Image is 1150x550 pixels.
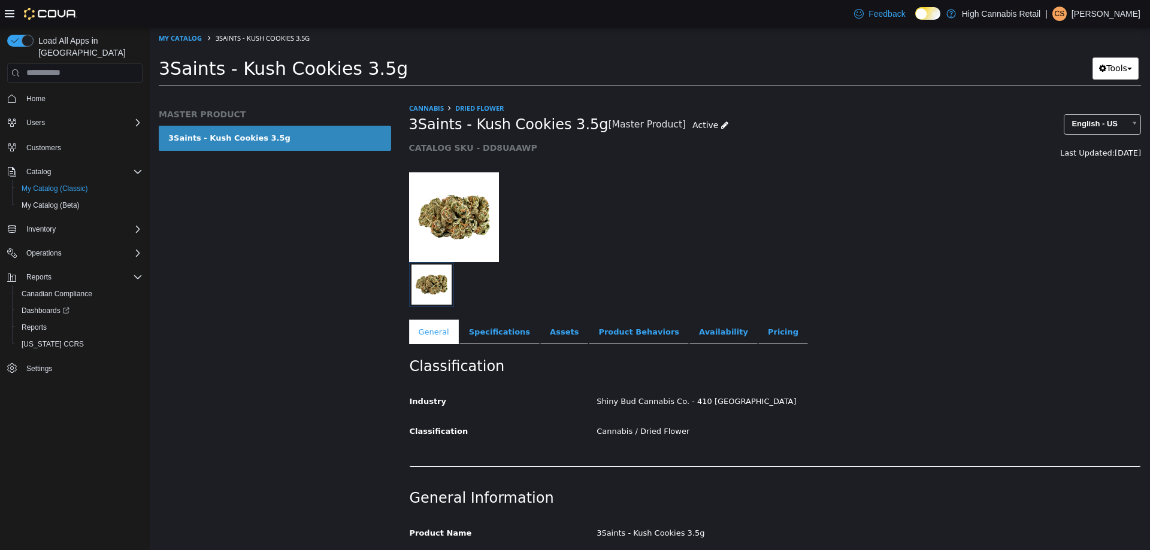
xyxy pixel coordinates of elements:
span: 3Saints - Kush Cookies 3.5g [259,88,459,107]
a: My Catalog (Classic) [17,181,93,196]
span: 3Saints - Kush Cookies 3.5g [66,6,160,15]
span: English - US [915,87,975,106]
span: My Catalog (Beta) [17,198,143,212]
button: My Catalog (Beta) [12,197,147,214]
a: [US_STATE] CCRS [17,337,89,351]
a: Reports [17,320,52,335]
span: Canadian Compliance [22,289,92,299]
p: High Cannabis Retail [962,7,1041,21]
a: Dashboards [17,303,74,318]
span: My Catalog (Classic) [22,184,88,193]
button: Reports [22,270,56,284]
button: [US_STATE] CCRS [12,336,147,353]
input: Dark Mode [915,7,940,20]
span: Users [22,116,143,130]
p: [PERSON_NAME] [1072,7,1140,21]
a: My Catalog [9,6,52,15]
a: Pricing [609,292,658,317]
span: Customers [26,143,61,153]
a: Settings [22,361,57,376]
span: Settings [26,364,52,373]
span: Active [543,93,568,102]
span: Operations [22,246,143,260]
img: Cova [24,8,77,20]
button: Reports [12,319,147,336]
span: Reports [26,272,52,282]
span: Canadian Compliance [17,287,143,301]
h2: Classification [260,330,991,348]
button: Settings [2,360,147,377]
span: My Catalog (Classic) [17,181,143,196]
span: 3Saints - Kush Cookies 3.5g [9,31,258,51]
a: Customers [22,141,66,155]
span: Settings [22,361,143,376]
button: Reports [2,269,147,285]
span: Industry [260,369,297,378]
span: Home [22,91,143,106]
a: Assets [391,292,438,317]
span: Catalog [26,167,51,177]
a: Specifications [310,292,390,317]
span: Reports [22,270,143,284]
span: Inventory [22,222,143,236]
span: Operations [26,248,62,258]
span: Dashboards [22,306,69,315]
span: Reports [17,320,143,335]
button: Canadian Compliance [12,285,147,302]
h2: General Information [260,461,991,480]
span: [DATE] [965,121,991,130]
h5: MASTER PRODUCT [9,81,241,92]
p: | [1045,7,1048,21]
span: CS [1055,7,1065,21]
button: Users [22,116,50,130]
a: Dried Flower [305,76,354,85]
a: Cannabis [259,76,294,85]
span: [US_STATE] CCRS [22,339,84,349]
span: Feedback [868,8,905,20]
nav: Complex example [7,85,143,408]
button: Inventory [2,221,147,238]
span: Catalog [22,165,143,179]
a: Active [536,87,585,109]
button: Inventory [22,222,60,236]
button: My Catalog (Classic) [12,180,147,197]
button: Catalog [22,165,56,179]
button: Tools [943,30,989,52]
span: Product Name [260,501,322,510]
span: Home [26,94,46,104]
a: Feedback [849,2,910,26]
button: Catalog [2,163,147,180]
button: Home [2,90,147,107]
a: 3Saints - Kush Cookies 3.5g [9,98,241,123]
button: Customers [2,138,147,156]
small: [Master Product] [459,93,537,102]
div: 3Saints - Kush Cookies 3.5g [438,496,1000,516]
div: Cannabis / Dried Flower [438,394,1000,415]
span: Load All Apps in [GEOGRAPHIC_DATA] [34,35,143,59]
button: Users [2,114,147,131]
img: 150 [259,145,349,235]
a: Home [22,92,50,106]
span: Users [26,118,45,127]
span: Inventory [26,224,56,234]
h5: CATALOG SKU - DD8UAAWP [259,115,804,126]
span: Dashboards [17,303,143,318]
span: Classification [260,399,319,408]
span: My Catalog (Beta) [22,200,80,210]
a: English - US [914,87,991,107]
a: Availability [540,292,608,317]
span: Customers [22,139,143,154]
a: Product Behaviors [439,292,539,317]
a: Dashboards [12,302,147,319]
div: Carolyn Sherriffs [1052,7,1067,21]
div: Shiny Bud Cannabis Co. - 410 [GEOGRAPHIC_DATA] [438,364,1000,385]
span: Washington CCRS [17,337,143,351]
span: Last Updated: [910,121,965,130]
button: Operations [22,246,66,260]
a: Canadian Compliance [17,287,97,301]
button: Operations [2,245,147,262]
a: General [259,292,309,317]
a: My Catalog (Beta) [17,198,84,212]
span: Reports [22,323,47,332]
